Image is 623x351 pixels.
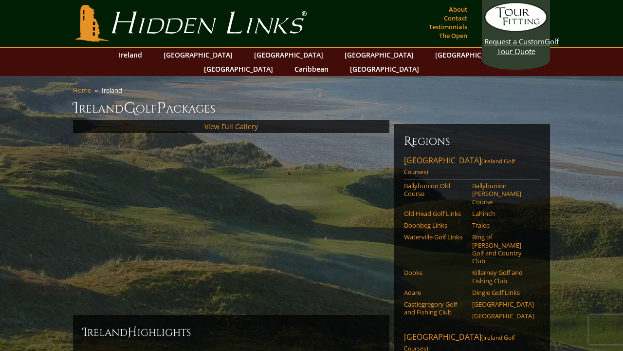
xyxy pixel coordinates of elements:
a: Testimonials [426,20,470,34]
a: Ballybunion [PERSON_NAME] Course [472,182,534,206]
a: Killarney Golf and Fishing Club [472,269,534,285]
a: Lahinch [472,210,534,217]
span: P [157,98,166,118]
a: [GEOGRAPHIC_DATA](Ireland Golf Courses) [404,155,540,179]
a: [GEOGRAPHIC_DATA] [345,62,424,76]
a: Old Head Golf Links [404,210,466,217]
a: [GEOGRAPHIC_DATA] [472,312,534,320]
a: [GEOGRAPHIC_DATA] [472,300,534,308]
a: About [446,2,470,16]
a: [GEOGRAPHIC_DATA] [199,62,278,76]
a: Castlegregory Golf and Fishing Club [404,300,466,316]
span: G [124,98,136,118]
a: [GEOGRAPHIC_DATA] [340,48,419,62]
a: Dingle Golf Links [472,289,534,296]
h2: Ireland ighlights [83,325,380,340]
a: Doonbeg Links [404,221,466,229]
a: Dooks [404,269,466,276]
a: Ballybunion Old Course [404,182,466,198]
a: Waterville Golf Links [404,233,466,241]
a: [GEOGRAPHIC_DATA] [430,48,509,62]
a: Contact [441,11,470,25]
a: View Full Gallery [204,122,258,131]
h6: Regions [404,134,540,149]
a: [GEOGRAPHIC_DATA] [159,48,238,62]
a: Ring of [PERSON_NAME] Golf and Country Club [472,233,534,265]
a: Tralee [472,221,534,229]
span: Request a Custom [484,37,545,46]
a: [GEOGRAPHIC_DATA] [249,48,328,62]
li: Ireland [102,86,126,95]
a: Adare [404,289,466,296]
h1: Ireland olf ackages [73,98,550,118]
a: Ireland [114,48,147,62]
a: Caribbean [290,62,333,76]
a: Request a CustomGolf Tour Quote [484,2,548,56]
span: H [128,325,137,340]
a: The Open [437,29,470,42]
a: Home [73,86,91,95]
